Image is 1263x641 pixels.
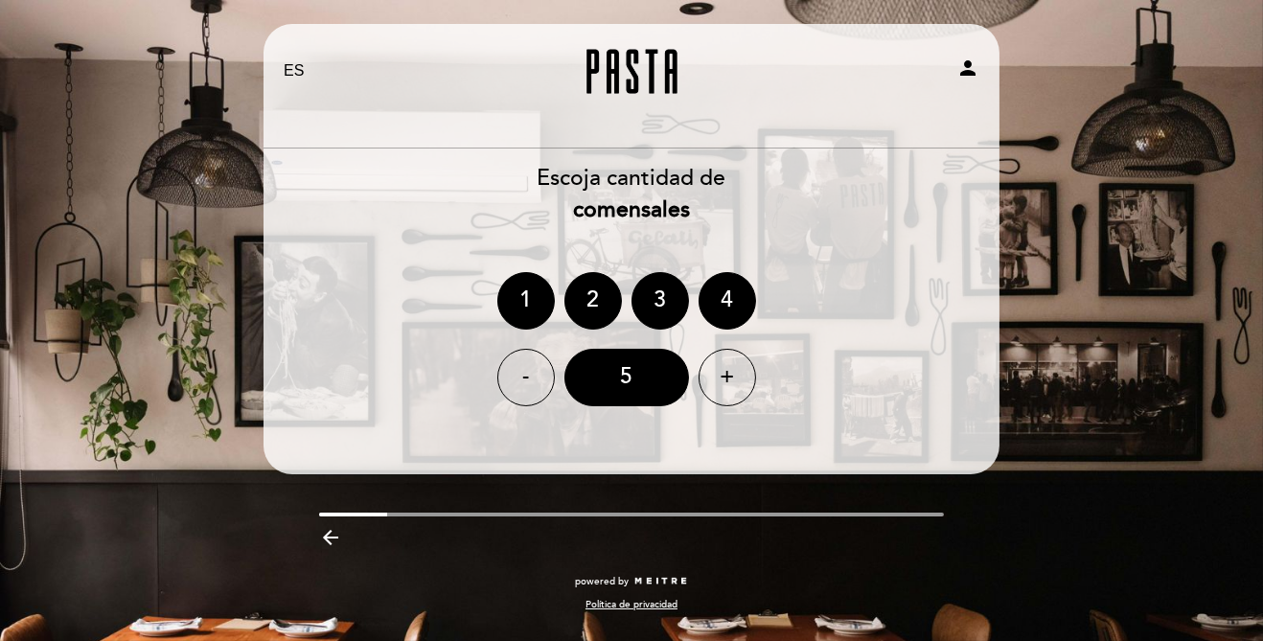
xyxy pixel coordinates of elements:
[263,163,1000,226] div: Escoja cantidad de
[631,272,689,330] div: 3
[956,57,979,80] i: person
[564,272,622,330] div: 2
[497,349,555,406] div: -
[564,349,689,406] div: 5
[319,526,342,549] i: arrow_backward
[575,575,688,588] a: powered by
[512,45,751,98] a: Pasta
[586,598,677,611] a: Política de privacidad
[699,349,756,406] div: +
[573,196,690,223] b: comensales
[956,57,979,86] button: person
[497,272,555,330] div: 1
[575,575,629,588] span: powered by
[699,272,756,330] div: 4
[633,577,688,586] img: MEITRE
